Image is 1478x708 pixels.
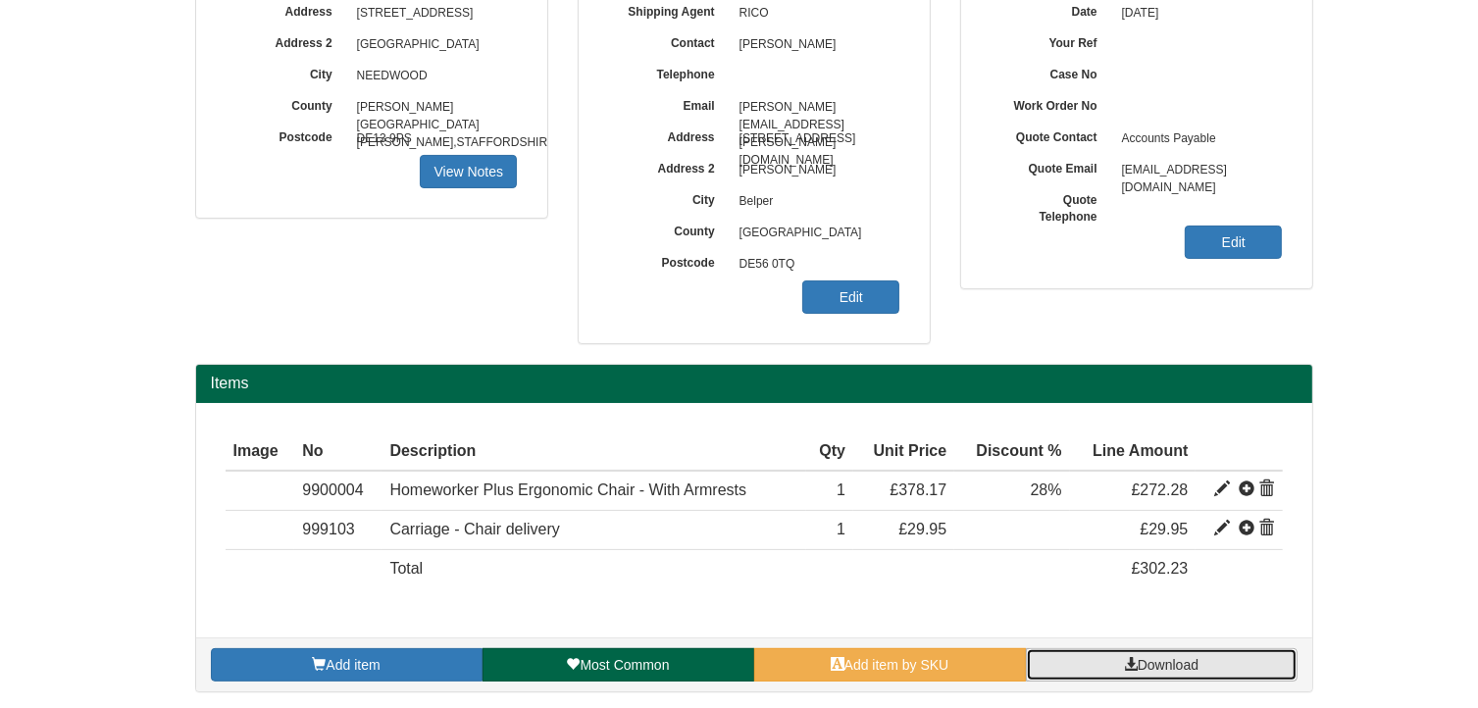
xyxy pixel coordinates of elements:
th: Qty [806,432,854,472]
span: Most Common [580,657,669,673]
span: [PERSON_NAME] [730,29,900,61]
th: Image [226,432,295,472]
span: Carriage - Chair delivery [389,521,559,537]
label: Address [608,124,730,146]
label: Quote Contact [991,124,1112,146]
span: DE13 9PS [347,124,518,155]
span: Homeworker Plus Ergonomic Chair - With Armrests [389,481,746,498]
a: Edit [1185,226,1282,259]
span: 28% [1031,481,1062,498]
td: 999103 [294,511,382,550]
label: Case No [991,61,1112,83]
span: £378.17 [890,481,946,498]
span: Add item [326,657,380,673]
span: Add item by SKU [844,657,949,673]
td: Total [382,550,805,588]
span: 1 [837,521,845,537]
span: £29.95 [898,521,946,537]
span: £302.23 [1132,560,1189,577]
h2: Items [211,375,1298,392]
label: Address 2 [226,29,347,52]
span: 1 [837,481,845,498]
th: No [294,432,382,472]
label: County [608,218,730,240]
span: [EMAIL_ADDRESS][DOMAIN_NAME] [1112,155,1283,186]
span: [STREET_ADDRESS] [730,124,900,155]
span: Download [1138,657,1198,673]
label: Email [608,92,730,115]
label: Postcode [226,124,347,146]
span: [GEOGRAPHIC_DATA] [347,29,518,61]
label: Quote Email [991,155,1112,177]
label: Work Order No [991,92,1112,115]
label: City [226,61,347,83]
label: Contact [608,29,730,52]
span: £272.28 [1132,481,1189,498]
td: 9900004 [294,471,382,510]
span: [PERSON_NAME][GEOGRAPHIC_DATA][PERSON_NAME],STAFFORDSHIR [347,92,518,124]
label: City [608,186,730,209]
span: [GEOGRAPHIC_DATA] [730,218,900,249]
th: Description [382,432,805,472]
span: Belper [730,186,900,218]
span: DE56 0TQ [730,249,900,280]
span: [PERSON_NAME] [730,155,900,186]
a: Edit [802,280,899,314]
th: Line Amount [1070,432,1197,472]
label: Address 2 [608,155,730,177]
label: Quote Telephone [991,186,1112,226]
th: Discount % [954,432,1069,472]
th: Unit Price [853,432,954,472]
a: View Notes [420,155,517,188]
label: Your Ref [991,29,1112,52]
span: Accounts Payable [1112,124,1283,155]
label: Postcode [608,249,730,272]
span: NEEDWOOD [347,61,518,92]
span: £29.95 [1140,521,1188,537]
span: [PERSON_NAME][EMAIL_ADDRESS][PERSON_NAME][DOMAIN_NAME] [730,92,900,124]
label: County [226,92,347,115]
label: Telephone [608,61,730,83]
a: Download [1026,648,1298,682]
